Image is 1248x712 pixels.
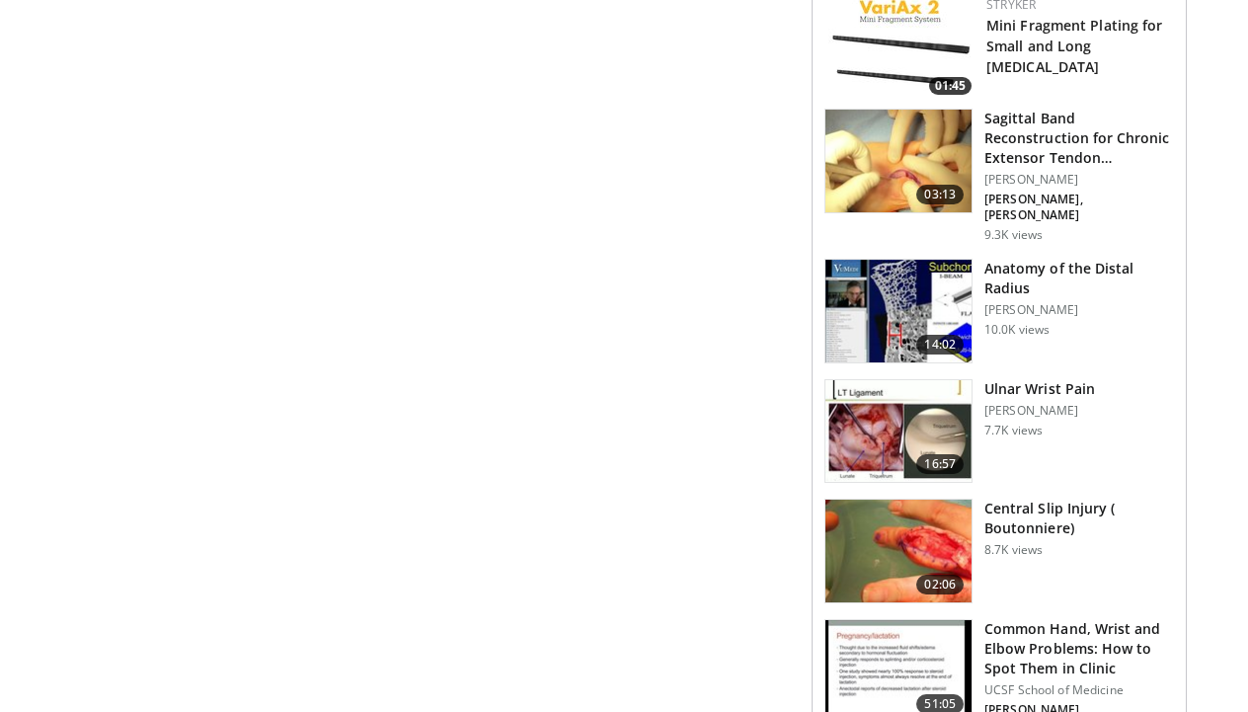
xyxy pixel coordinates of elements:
[916,454,964,474] span: 16:57
[984,379,1095,399] h3: Ulnar Wrist Pain
[825,110,972,212] img: b81ec0fd-40f7-4555-84dc-38527f719aec.150x105_q85_crop-smart_upscale.jpg
[916,185,964,204] span: 03:13
[825,260,972,362] img: 275696_0000_1.png.150x105_q85_crop-smart_upscale.jpg
[984,682,1174,698] p: UCSF School of Medicine
[984,227,1043,243] p: 9.3K views
[986,16,1163,76] a: Mini Fragment Plating for Small and Long [MEDICAL_DATA]
[825,500,972,602] img: PE3O6Z9ojHeNSk7H4xMDoxOjB1O8AjAz.150x105_q85_crop-smart_upscale.jpg
[824,259,1174,363] a: 14:02 Anatomy of the Distal Radius [PERSON_NAME] 10.0K views
[916,335,964,355] span: 14:02
[984,403,1095,419] p: [PERSON_NAME]
[929,77,972,95] span: 01:45
[984,499,1174,538] h3: Central Slip Injury ( Boutonniere)
[984,619,1174,678] h3: Common Hand, Wrist and Elbow Problems: How to Spot Them in Clinic
[824,499,1174,603] a: 02:06 Central Slip Injury ( Boutonniere) 8.7K views
[984,259,1174,298] h3: Anatomy of the Distal Radius
[984,302,1174,318] p: [PERSON_NAME]
[984,542,1043,558] p: 8.7K views
[984,423,1043,438] p: 7.7K views
[824,379,1174,484] a: 16:57 Ulnar Wrist Pain [PERSON_NAME] 7.7K views
[825,380,972,483] img: 9e2d7bb5-a255-4baa-9754-2880e8670947.150x105_q85_crop-smart_upscale.jpg
[984,322,1050,338] p: 10.0K views
[984,192,1174,223] p: [PERSON_NAME], [PERSON_NAME]
[916,575,964,594] span: 02:06
[984,109,1174,168] h3: Sagittal Band Reconstruction for Chronic Extensor Tendon Dislocation
[984,172,1174,188] p: [PERSON_NAME]
[824,109,1174,243] a: 03:13 Sagittal Band Reconstruction for Chronic Extensor Tendon Dislocation [PERSON_NAME] [PERSON_...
